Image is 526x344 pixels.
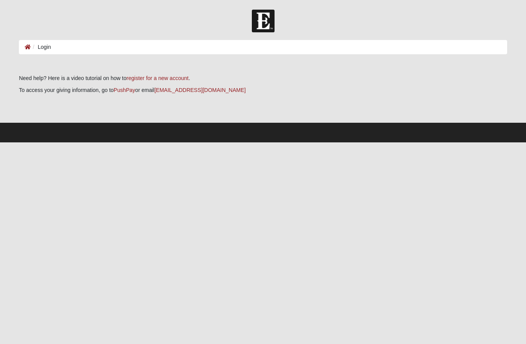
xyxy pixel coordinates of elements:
[31,43,51,51] li: Login
[127,75,189,81] a: register for a new account
[19,86,507,94] p: To access your giving information, go to or email
[154,87,246,93] a: [EMAIL_ADDRESS][DOMAIN_NAME]
[252,10,275,32] img: Church of Eleven22 Logo
[114,87,135,93] a: PushPay
[19,74,507,82] p: Need help? Here is a video tutorial on how to .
